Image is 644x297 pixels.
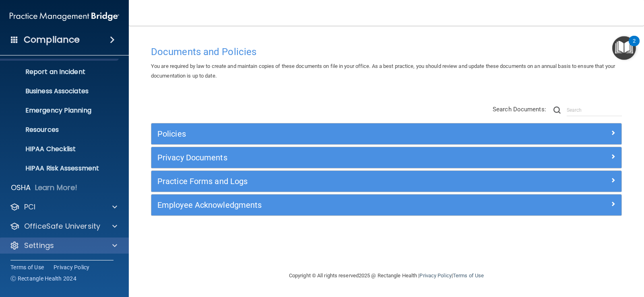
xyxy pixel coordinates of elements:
[157,127,615,140] a: Policies
[567,104,622,116] input: Search
[5,126,115,134] p: Resources
[5,68,115,76] p: Report an Incident
[157,199,615,211] a: Employee Acknowledgments
[5,164,115,172] p: HIPAA Risk Assessment
[10,274,76,283] span: Ⓒ Rectangle Health 2024
[151,63,615,79] span: You are required by law to create and maintain copies of these documents on file in your office. ...
[157,175,615,188] a: Practice Forms and Logs
[10,202,117,212] a: PCI
[5,107,115,115] p: Emergency Planning
[157,129,498,138] h5: Policies
[10,221,117,231] a: OfficeSafe University
[24,221,100,231] p: OfficeSafe University
[5,145,115,153] p: HIPAA Checklist
[493,106,546,113] span: Search Documents:
[35,183,78,193] p: Learn More!
[24,202,35,212] p: PCI
[24,241,54,250] p: Settings
[10,241,117,250] a: Settings
[157,151,615,164] a: Privacy Documents
[239,263,533,289] div: Copyright © All rights reserved 2025 @ Rectangle Health | |
[633,41,636,51] div: 2
[10,8,119,25] img: PMB logo
[419,272,451,279] a: Privacy Policy
[157,177,498,186] h5: Practice Forms and Logs
[453,272,484,279] a: Terms of Use
[10,263,44,271] a: Terms of Use
[604,242,634,272] iframe: Drift Widget Chat Controller
[24,34,80,45] h4: Compliance
[151,47,622,57] h4: Documents and Policies
[11,183,31,193] p: OSHA
[54,263,90,271] a: Privacy Policy
[157,201,498,209] h5: Employee Acknowledgments
[5,87,115,95] p: Business Associates
[612,36,636,60] button: Open Resource Center, 2 new notifications
[553,107,561,114] img: ic-search.3b580494.png
[157,153,498,162] h5: Privacy Documents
